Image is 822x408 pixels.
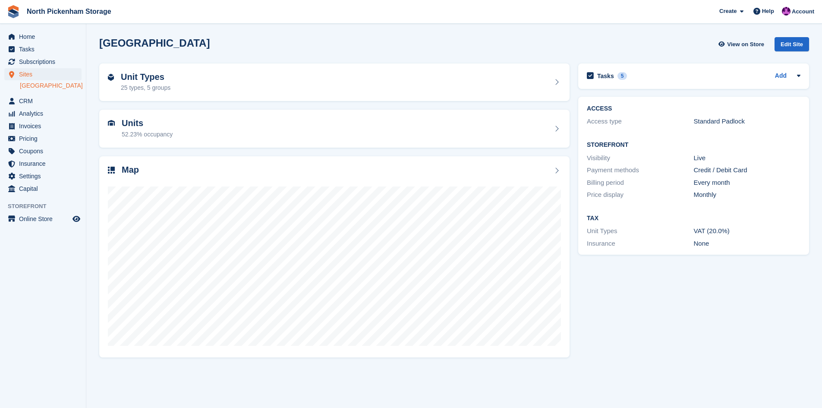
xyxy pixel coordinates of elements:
[762,7,774,16] span: Help
[4,108,82,120] a: menu
[617,72,627,80] div: 5
[19,158,71,170] span: Insurance
[122,118,173,128] h2: Units
[587,142,800,149] h2: Storefront
[694,117,800,127] div: Standard Padlock
[20,82,82,90] a: [GEOGRAPHIC_DATA]
[23,4,115,19] a: North Pickenham Storage
[4,31,82,43] a: menu
[19,68,71,80] span: Sites
[587,117,693,127] div: Access type
[108,74,114,81] img: unit-type-icn-2b2737a686de81e16bb02015468b77c625bbabd49415b5ef34ead5e3b44a266d.svg
[19,170,71,182] span: Settings
[587,105,800,112] h2: ACCESS
[587,165,693,175] div: Payment methods
[19,43,71,55] span: Tasks
[99,37,210,49] h2: [GEOGRAPHIC_DATA]
[4,158,82,170] a: menu
[7,5,20,18] img: stora-icon-8386f47178a22dfd0bd8f6a31ec36ba5ce8667c1dd55bd0f319d3a0aa187defe.svg
[4,95,82,107] a: menu
[122,165,139,175] h2: Map
[694,226,800,236] div: VAT (20.0%)
[71,214,82,224] a: Preview store
[775,37,809,55] a: Edit Site
[782,7,791,16] img: James Gulliver
[108,167,115,174] img: map-icn-33ee37083ee616e46c38cad1a60f524a97daa1e2b2c8c0bc3eb3415660979fc1.svg
[587,226,693,236] div: Unit Types
[4,213,82,225] a: menu
[792,7,814,16] span: Account
[597,72,614,80] h2: Tasks
[8,202,86,211] span: Storefront
[775,37,809,51] div: Edit Site
[19,133,71,145] span: Pricing
[19,95,71,107] span: CRM
[717,37,768,51] a: View on Store
[19,108,71,120] span: Analytics
[108,120,115,126] img: unit-icn-7be61d7bf1b0ce9d3e12c5938cc71ed9869f7b940bace4675aadf7bd6d80202e.svg
[587,153,693,163] div: Visibility
[19,183,71,195] span: Capital
[719,7,737,16] span: Create
[694,178,800,188] div: Every month
[99,156,570,358] a: Map
[694,239,800,249] div: None
[4,170,82,182] a: menu
[587,178,693,188] div: Billing period
[4,120,82,132] a: menu
[587,215,800,222] h2: Tax
[4,56,82,68] a: menu
[19,56,71,68] span: Subscriptions
[775,71,787,81] a: Add
[99,110,570,148] a: Units 52.23% occupancy
[4,43,82,55] a: menu
[19,213,71,225] span: Online Store
[694,190,800,200] div: Monthly
[19,120,71,132] span: Invoices
[99,63,570,101] a: Unit Types 25 types, 5 groups
[19,145,71,157] span: Coupons
[694,165,800,175] div: Credit / Debit Card
[727,40,764,49] span: View on Store
[19,31,71,43] span: Home
[587,190,693,200] div: Price display
[122,130,173,139] div: 52.23% occupancy
[694,153,800,163] div: Live
[4,133,82,145] a: menu
[4,68,82,80] a: menu
[587,239,693,249] div: Insurance
[121,83,170,92] div: 25 types, 5 groups
[121,72,170,82] h2: Unit Types
[4,145,82,157] a: menu
[4,183,82,195] a: menu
